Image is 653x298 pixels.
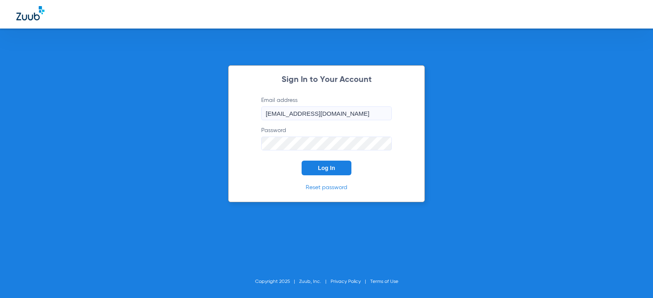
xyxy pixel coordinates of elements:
[261,137,392,150] input: Password
[306,185,347,190] a: Reset password
[331,279,361,284] a: Privacy Policy
[302,161,351,175] button: Log In
[255,278,299,286] li: Copyright 2025
[318,165,335,171] span: Log In
[370,279,398,284] a: Terms of Use
[261,106,392,120] input: Email address
[261,96,392,120] label: Email address
[16,6,44,20] img: Zuub Logo
[261,126,392,150] label: Password
[249,76,404,84] h2: Sign In to Your Account
[299,278,331,286] li: Zuub, Inc.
